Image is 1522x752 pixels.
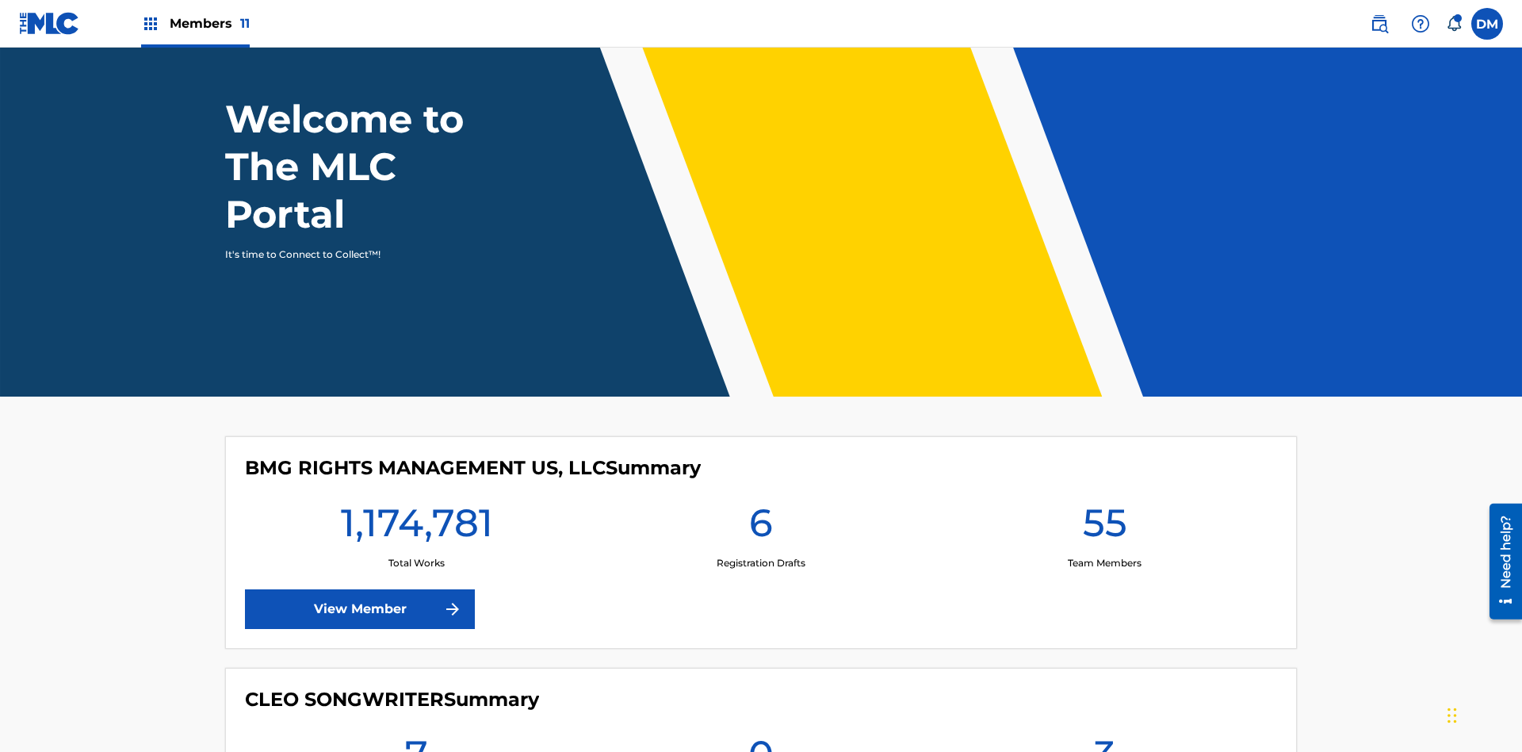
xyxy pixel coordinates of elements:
div: Drag [1447,692,1457,739]
h1: 1,174,781 [341,499,493,556]
img: MLC Logo [19,12,80,35]
a: Public Search [1363,8,1395,40]
p: Team Members [1068,556,1141,570]
h1: 6 [749,499,773,556]
div: User Menu [1471,8,1503,40]
p: It's time to Connect to Collect™! [225,247,500,262]
h4: BMG RIGHTS MANAGEMENT US, LLC [245,456,701,480]
p: Registration Drafts [717,556,805,570]
h1: 55 [1083,499,1127,556]
img: Top Rightsholders [141,14,160,33]
p: Total Works [388,556,445,570]
h1: Welcome to The MLC Portal [225,95,522,238]
img: search [1370,14,1389,33]
img: help [1411,14,1430,33]
img: f7272a7cc735f4ea7f67.svg [443,600,462,619]
span: 11 [240,16,250,31]
a: View Member [245,589,475,629]
span: Members [170,14,250,33]
iframe: Resource Center [1478,497,1522,627]
div: Help [1405,8,1436,40]
h4: CLEO SONGWRITER [245,688,539,712]
iframe: Chat Widget [1443,676,1522,752]
div: Notifications [1446,16,1462,32]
